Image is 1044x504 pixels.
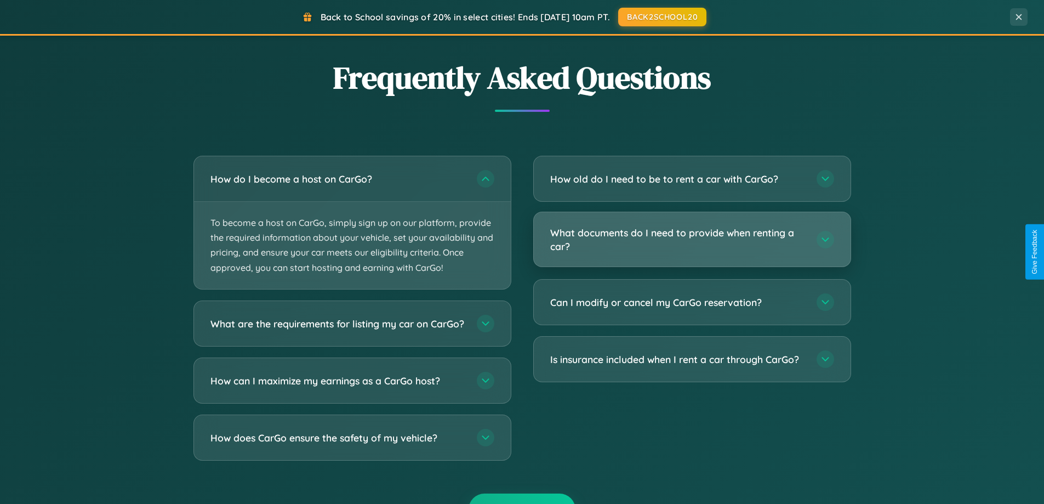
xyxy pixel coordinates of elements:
[550,353,806,366] h3: Is insurance included when I rent a car through CarGo?
[210,373,466,387] h3: How can I maximize my earnings as a CarGo host?
[210,316,466,330] h3: What are the requirements for listing my car on CarGo?
[210,431,466,444] h3: How does CarGo ensure the safety of my vehicle?
[1031,230,1039,274] div: Give Feedback
[321,12,610,22] span: Back to School savings of 20% in select cities! Ends [DATE] 10am PT.
[194,202,511,289] p: To become a host on CarGo, simply sign up on our platform, provide the required information about...
[550,296,806,309] h3: Can I modify or cancel my CarGo reservation?
[550,172,806,186] h3: How old do I need to be to rent a car with CarGo?
[193,56,851,99] h2: Frequently Asked Questions
[618,8,706,26] button: BACK2SCHOOL20
[550,226,806,253] h3: What documents do I need to provide when renting a car?
[210,172,466,186] h3: How do I become a host on CarGo?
